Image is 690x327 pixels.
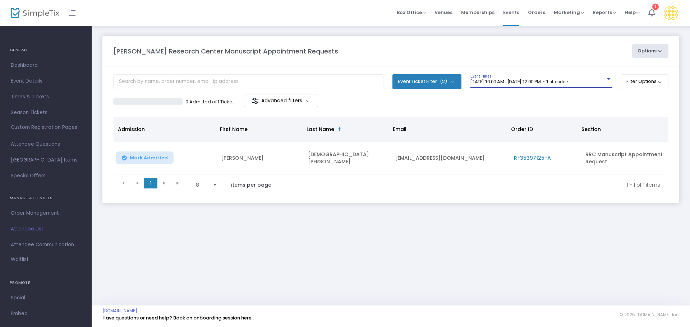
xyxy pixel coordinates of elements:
span: Embed [11,309,81,318]
span: Orders [528,3,545,22]
img: filter [252,97,259,104]
span: Attendee List [11,224,81,234]
button: Event Ticket Filter(2) [392,74,461,89]
span: Attendee Questions [11,140,81,149]
span: Attendee Communication [11,240,81,249]
span: (2) [440,79,447,84]
m-panel-title: [PERSON_NAME] Research Center Manuscript Appointment Requests [113,46,338,56]
span: Order Management [11,209,81,218]
h4: MANAGE ATTENDEES [10,191,82,205]
span: Page 1 [144,178,157,188]
button: Mark Admitted [116,151,174,164]
div: 1 [652,4,659,10]
button: Select [210,178,220,192]
a: Have questions or need help? Book an onboarding session here [102,314,252,321]
span: Season Tickets [11,108,81,117]
p: 0 Admitted of 1 Ticket [185,98,234,106]
td: RRC Manuscript Appointment Request [581,142,668,174]
m-button: Advanced filters [244,94,318,107]
span: Marketing [554,9,584,16]
span: 8 [196,181,207,188]
span: © 2025 [DOMAIN_NAME] Inc. [620,312,679,318]
span: Special Offers [11,171,81,181]
span: Dashboard [11,61,81,70]
span: Times & Tickets [11,92,81,102]
span: Order ID [511,126,533,133]
span: Email [393,126,406,133]
div: Data table [114,117,668,174]
span: Sortable [337,126,342,132]
span: Box Office [397,9,426,16]
td: [DEMOGRAPHIC_DATA][PERSON_NAME] [304,142,391,174]
td: [EMAIL_ADDRESS][DOMAIN_NAME] [391,142,510,174]
span: Reports [593,9,616,16]
span: Memberships [461,3,494,22]
button: Options [632,44,669,58]
label: items per page [231,181,271,188]
span: First Name [220,126,248,133]
span: Help [625,9,640,16]
span: [GEOGRAPHIC_DATA] Items [11,155,81,165]
span: Last Name [307,126,334,133]
span: Custom Registration Pages [11,124,77,131]
span: R-35397125-A [514,154,551,162]
input: Search by name, order number, email, ip address [113,74,383,89]
h4: GENERAL [10,43,82,57]
span: Admission [118,126,145,133]
span: [DATE] 10:00 AM - [DATE] 12:00 PM • 1 attendee [470,79,568,84]
td: [PERSON_NAME] [217,142,304,174]
span: Waitlist [11,256,29,263]
kendo-pager-info: 1 - 1 of 1 items [286,178,660,192]
span: Venues [434,3,452,22]
a: [DOMAIN_NAME] [102,308,137,314]
button: Filter Options [621,74,669,89]
span: Event Details [11,76,81,86]
span: Events [503,3,519,22]
span: Section [581,126,601,133]
h4: PROMOTE [10,276,82,290]
span: Social [11,293,81,303]
span: Mark Admitted [130,155,168,161]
